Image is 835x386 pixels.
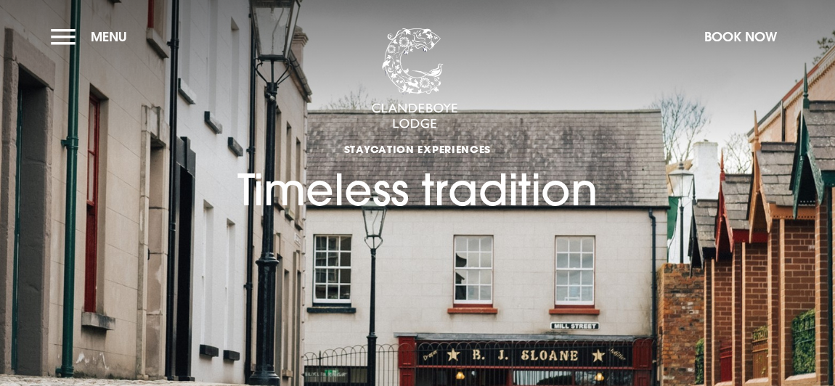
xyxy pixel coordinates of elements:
h1: Timeless tradition [237,93,598,215]
button: Book Now [697,21,784,52]
button: Menu [51,21,134,52]
span: Staycation Experiences [237,142,598,156]
span: Menu [91,28,127,45]
img: Clandeboye Lodge [371,28,458,130]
